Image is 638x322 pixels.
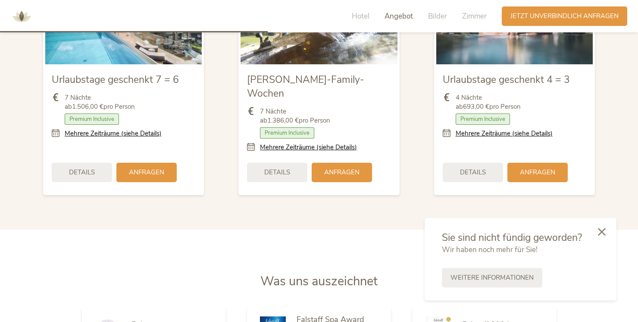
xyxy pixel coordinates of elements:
a: Weitere Informationen [442,268,542,287]
span: Sie sind nicht fündig geworden? [442,231,582,244]
span: Urlaubstage geschenkt 7 = 6 [52,73,179,86]
span: Hotel [352,11,369,21]
span: Jetzt unverbindlich anfragen [510,12,619,21]
b: 693,00 € [463,102,489,111]
span: Weitere Informationen [450,273,534,282]
span: Details [460,168,486,177]
span: Premium Inclusive [456,114,510,125]
span: Bilder [428,11,447,21]
a: Mehrere Zeiträume (siehe Details) [456,129,553,138]
span: 4 Nächte ab pro Person [456,93,521,111]
img: AMONTI & LUNARIS Wellnessresort [9,3,34,29]
b: 1.386,00 € [267,116,299,125]
a: Mehrere Zeiträume (siehe Details) [65,129,162,138]
b: 1.506,00 € [72,102,103,111]
span: Anfragen [129,168,164,177]
span: Was uns auszeichnet [260,273,378,290]
span: Wir haben noch mehr für Sie! [442,245,538,255]
span: Anfragen [520,168,555,177]
span: Premium Inclusive [65,114,119,125]
span: Details [264,168,290,177]
span: Urlaubstage geschenkt 4 = 3 [443,73,570,86]
span: Premium Inclusive [260,127,314,139]
span: Anfragen [324,168,360,177]
span: [PERSON_NAME]-Family-Wochen [247,73,364,100]
span: 7 Nächte ab pro Person [65,93,135,111]
a: Mehrere Zeiträume (siehe Details) [260,143,357,152]
span: Angebot [385,11,413,21]
span: Zimmer [462,11,487,21]
a: AMONTI & LUNARIS Wellnessresort [9,13,34,19]
span: 7 Nächte ab pro Person [260,107,330,125]
span: Details [69,168,95,177]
